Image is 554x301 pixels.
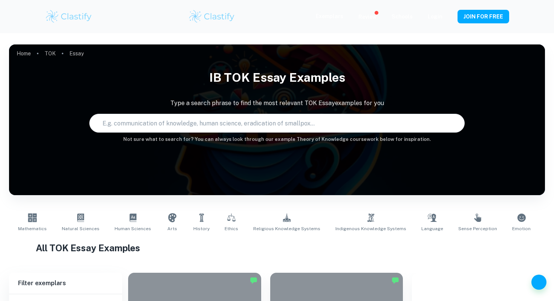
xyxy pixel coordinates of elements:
[253,225,320,232] span: Religious Knowledge Systems
[90,113,450,134] input: E.g. communication of knowledge, human science, eradication of smallpox...
[392,14,413,20] a: Schools
[335,225,406,232] span: Indigenous Knowledge Systems
[531,275,546,290] button: Help and Feedback
[453,120,459,126] button: Search
[9,136,545,143] h6: Not sure what to search for? You can always look through our example Theory of Knowledge coursewo...
[250,277,257,284] img: Marked
[44,48,56,59] a: TOK
[115,225,151,232] span: Human Sciences
[225,225,238,232] span: Ethics
[358,13,376,21] p: Review
[193,225,210,232] span: History
[36,241,518,255] h1: All TOK Essay Examples
[9,66,545,90] h1: IB TOK Essay examples
[392,277,399,284] img: Marked
[9,273,122,294] h6: Filter exemplars
[167,225,177,232] span: Arts
[458,225,497,232] span: Sense Perception
[188,9,236,24] img: Clastify logo
[45,9,93,24] img: Clastify logo
[17,48,31,59] a: Home
[18,225,47,232] span: Mathematics
[428,14,442,20] a: Login
[421,225,443,232] span: Language
[458,10,509,23] button: JOIN FOR FREE
[9,99,545,108] p: Type a search phrase to find the most relevant TOK Essay examples for you
[69,49,84,58] p: Essay
[62,225,99,232] span: Natural Sciences
[316,12,343,20] p: Exemplars
[512,225,531,232] span: Emotion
